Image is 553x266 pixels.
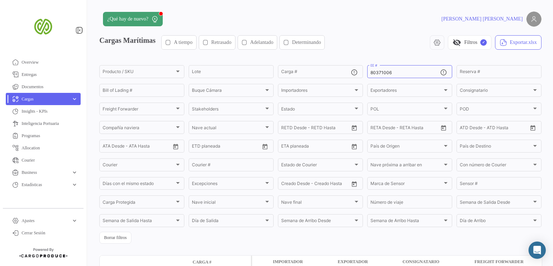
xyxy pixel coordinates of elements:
[281,145,294,150] input: Desde
[475,258,523,265] span: Freight Forwarder
[71,181,78,188] span: expand_more
[460,108,532,113] span: POD
[6,105,81,117] a: Insights - KPIs
[170,141,181,152] button: Open calendar
[192,145,205,150] input: Desde
[349,141,360,152] button: Open calendar
[370,108,442,113] span: POL
[192,89,264,94] span: Buque Cámara
[460,145,532,150] span: País de Destino
[338,258,368,265] span: Exportador
[103,163,175,168] span: Courier
[22,84,78,90] span: Documentos
[315,182,347,187] input: Creado Hasta
[6,142,81,154] a: Allocation
[527,122,538,133] button: Open calendar
[22,145,78,151] span: Allocation
[281,201,353,206] span: Nave final
[370,182,442,187] span: Marca de Sensor
[460,89,532,94] span: Consignatario
[192,219,264,224] span: Día de Salida
[99,35,327,50] h3: Cargas Marítimas
[349,122,360,133] button: Open calendar
[299,145,332,150] input: Hasta
[192,201,264,206] span: Nave inicial
[22,217,68,224] span: Ajustes
[103,201,175,206] span: Carga Protegida
[480,39,487,46] span: ✓
[281,182,310,187] input: Creado Desde
[6,154,81,166] a: Courier
[281,163,353,168] span: Estado de Courier
[192,108,264,113] span: Stakeholders
[130,145,162,150] input: ATA Hasta
[460,219,532,224] span: Día de Arribo
[103,12,163,26] button: ¿Qué hay de nuevo?
[370,89,442,94] span: Exportadores
[6,68,81,81] a: Entregas
[103,108,175,113] span: Freight Forwarder
[192,182,264,187] span: Excepciones
[71,217,78,224] span: expand_more
[6,56,81,68] a: Overview
[495,35,541,50] button: Exportar.xlsx
[280,36,324,49] button: Determinando
[132,259,190,265] datatable-header-cell: Estado de Envio
[238,36,277,49] button: Adelantado
[114,259,132,265] datatable-header-cell: Modo de Transporte
[162,36,196,49] button: A tiempo
[192,126,264,131] span: Nave actual
[370,163,442,168] span: Nave próxima a arribar en
[22,132,78,139] span: Programas
[22,230,78,236] span: Cerrar Sesión
[99,232,131,244] button: Borrar filtros
[349,179,360,189] button: Open calendar
[103,126,175,131] span: Compañía naviera
[370,145,442,150] span: País de Origen
[22,96,68,102] span: Cargas
[6,130,81,142] a: Programas
[448,35,491,50] button: visibility_offFiltros✓
[22,108,78,114] span: Insights - KPIs
[460,126,482,131] input: ATD Desde
[6,117,81,130] a: Inteligencia Portuaria
[281,219,353,224] span: Semana de Arribo Desde
[174,39,193,46] span: A tiempo
[460,163,532,168] span: Con número de Courier
[441,15,523,23] span: [PERSON_NAME] [PERSON_NAME]
[529,242,546,259] div: Abrir Intercom Messenger
[71,96,78,102] span: expand_more
[103,182,175,187] span: Días con el mismo estado
[460,201,532,206] span: Semana de Salida Desde
[526,12,541,27] img: placeholder-user.png
[22,71,78,78] span: Entregas
[403,258,439,265] span: Consignatario
[6,81,81,93] a: Documentos
[22,120,78,127] span: Inteligencia Portuaria
[453,38,461,47] span: visibility_off
[22,181,68,188] span: Estadísticas
[487,126,520,131] input: ATD Hasta
[281,89,353,94] span: Importadores
[210,145,242,150] input: Hasta
[22,157,78,163] span: Courier
[211,39,231,46] span: Retrasado
[438,122,449,133] button: Open calendar
[250,39,274,46] span: Adelantado
[281,108,353,113] span: Estado
[260,141,270,152] button: Open calendar
[22,59,78,66] span: Overview
[299,126,332,131] input: Hasta
[103,145,125,150] input: ATA Desde
[71,169,78,176] span: expand_more
[273,258,303,265] span: Importador
[103,70,175,75] span: Producto / SKU
[22,169,68,176] span: Business
[292,39,321,46] span: Determinando
[25,9,61,45] img: san-miguel-logo.png
[233,259,251,265] datatable-header-cell: Póliza
[103,219,175,224] span: Semana de Salida Hasta
[107,15,148,23] span: ¿Qué hay de nuevo?
[193,259,211,265] span: Carga #
[199,36,235,49] button: Retrasado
